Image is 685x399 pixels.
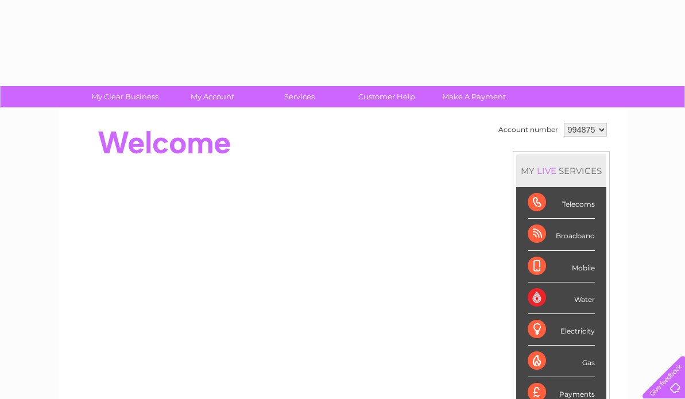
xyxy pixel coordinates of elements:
div: Broadband [528,219,595,250]
div: Mobile [528,251,595,282]
a: Services [252,86,347,107]
div: Gas [528,346,595,377]
div: MY SERVICES [516,154,606,187]
td: Account number [496,120,561,140]
div: Electricity [528,314,595,346]
a: Make A Payment [427,86,521,107]
a: My Clear Business [78,86,172,107]
a: Customer Help [339,86,434,107]
div: Water [528,282,595,314]
a: My Account [165,86,260,107]
div: LIVE [535,165,559,176]
div: Telecoms [528,187,595,219]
